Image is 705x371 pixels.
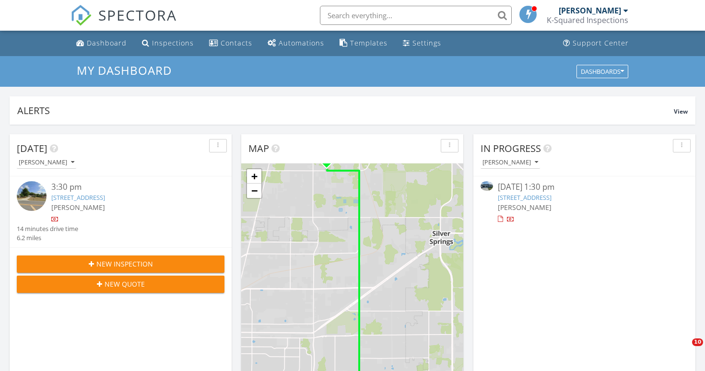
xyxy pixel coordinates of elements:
[98,5,177,25] span: SPECTORA
[482,159,538,166] div: [PERSON_NAME]
[152,38,194,47] div: Inspections
[547,15,628,25] div: K-Squared Inspections
[77,62,172,78] span: My Dashboard
[51,193,105,202] a: [STREET_ADDRESS]
[559,35,633,52] a: Support Center
[70,13,177,33] a: SPECTORA
[350,38,388,47] div: Templates
[205,35,256,52] a: Contacts
[51,181,207,193] div: 3:30 pm
[105,279,145,289] span: New Quote
[70,5,92,26] img: The Best Home Inspection Software - Spectora
[17,181,224,243] a: 3:30 pm [STREET_ADDRESS] [PERSON_NAME] 14 minutes drive time 6.2 miles
[498,203,552,212] span: [PERSON_NAME]
[17,104,674,117] div: Alerts
[17,156,76,169] button: [PERSON_NAME]
[248,142,269,155] span: Map
[221,38,252,47] div: Contacts
[96,259,153,269] span: New Inspection
[498,193,552,202] a: [STREET_ADDRESS]
[412,38,441,47] div: Settings
[17,233,78,243] div: 6.2 miles
[51,203,105,212] span: [PERSON_NAME]
[247,169,261,184] a: Zoom in
[87,38,127,47] div: Dashboard
[481,156,540,169] button: [PERSON_NAME]
[576,65,628,78] button: Dashboards
[17,255,224,273] button: New Inspection
[17,181,47,211] img: streetview
[481,142,541,155] span: In Progress
[138,35,198,52] a: Inspections
[559,6,621,15] div: [PERSON_NAME]
[327,158,332,164] div: 2801 NE 49th St., Ocala Fl 34479
[264,35,328,52] a: Automations (Basic)
[672,338,695,361] iframe: Intercom live chat
[247,184,261,198] a: Zoom out
[692,338,703,346] span: 10
[19,159,74,166] div: [PERSON_NAME]
[498,181,671,193] div: [DATE] 1:30 pm
[481,181,688,224] a: [DATE] 1:30 pm [STREET_ADDRESS] [PERSON_NAME]
[17,142,47,155] span: [DATE]
[399,35,445,52] a: Settings
[72,35,130,52] a: Dashboard
[279,38,324,47] div: Automations
[320,6,512,25] input: Search everything...
[17,224,78,233] div: 14 minutes drive time
[581,68,624,75] div: Dashboards
[481,181,493,190] img: 9351419%2Fcover_photos%2FhEYB3Ud9C2MmGJMwqNdL%2Fsmall.jpg
[336,35,391,52] a: Templates
[674,107,688,116] span: View
[573,38,629,47] div: Support Center
[17,276,224,293] button: New Quote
